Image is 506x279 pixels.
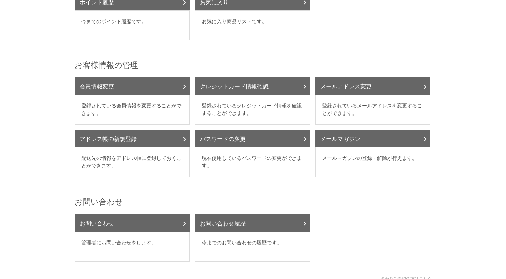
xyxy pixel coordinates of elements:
a: メールマガジン [315,130,430,147]
dd: メールマガジンの登録・解除が行えます。 [315,147,430,177]
a: 会員情報変更 [75,77,190,95]
a: アドレス帳の新規登録 [75,130,190,147]
h2: お客様情報の管理 [75,60,432,70]
dd: 管理者にお問い合わせをします。 [75,232,190,262]
dd: 現在使用しているパスワードの変更ができます。 [195,147,310,177]
p: 配送先の情報をアドレス帳に登録しておくことができます。 [81,154,183,169]
dd: 登録されているメールアドレスを変更することができます。 [315,95,430,125]
dd: 登録されているクレジットカード情報を確認することができます。 [195,95,310,125]
a: パスワードの変更 [195,130,310,147]
dd: 今までのポイント履歴です。 [75,10,190,40]
dd: 今までのお問い合わせの履歴です。 [195,232,310,262]
dd: お気に入り商品リストです。 [195,10,310,40]
a: メールアドレス変更 [315,77,430,95]
dd: 登録されている会員情報を変更することができます。 [75,95,190,125]
a: クレジットカード情報確認 [195,77,310,95]
a: お問い合わせ [75,214,190,232]
a: お問い合わせ履歴 [195,214,310,232]
h2: お問い合わせ [75,197,432,207]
